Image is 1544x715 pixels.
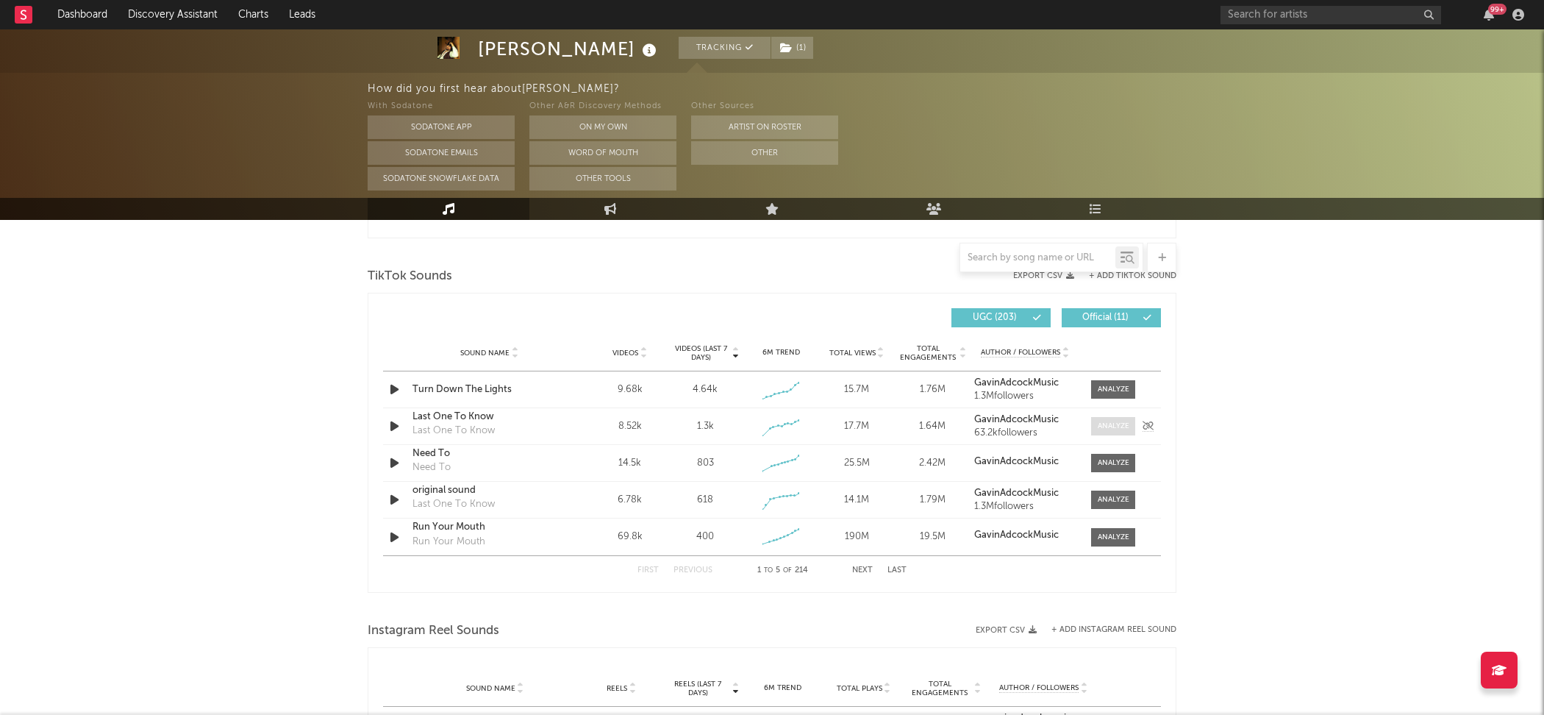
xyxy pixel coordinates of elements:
strong: GavinAdcockMusic [974,378,1059,388]
div: 15.7M [823,383,891,397]
div: + Add Instagram Reel Sound [1037,626,1176,634]
div: 1.79M [898,493,967,508]
div: 6.78k [596,493,664,508]
div: 400 [696,530,714,544]
button: Sodatone Emails [368,141,515,165]
span: Total Views [829,349,876,357]
div: Last One To Know [412,497,495,512]
span: Instagram Reel Sounds [368,622,499,640]
button: + Add Instagram Reel Sound [1051,626,1176,634]
div: 1.3k [697,419,714,434]
span: to [764,567,773,574]
button: + Add TikTok Sound [1089,272,1176,280]
button: (1) [771,37,813,59]
a: GavinAdcockMusic [974,378,1076,388]
strong: GavinAdcockMusic [974,530,1059,540]
button: 99+ [1484,9,1494,21]
span: UGC ( 203 ) [961,313,1029,322]
div: 8.52k [596,419,664,434]
div: With Sodatone [368,98,515,115]
button: Sodatone Snowflake Data [368,167,515,191]
div: 803 [697,456,714,471]
span: Reels (last 7 days) [665,680,730,697]
button: Last [887,566,907,575]
div: 14.5k [596,456,664,471]
div: 6M Trend [746,683,820,694]
div: 1.3M followers [974,391,1076,402]
span: Author / Followers [981,348,1060,357]
strong: GavinAdcockMusic [974,457,1059,466]
div: 17.7M [823,419,891,434]
span: of [783,567,792,574]
button: Sodatone App [368,115,515,139]
button: Official(11) [1062,308,1161,327]
div: 99 + [1488,4,1507,15]
span: TikTok Sounds [368,268,452,285]
span: Total Engagements [898,344,958,362]
button: Artist on Roster [691,115,838,139]
div: 1 5 214 [742,562,823,580]
div: Other A&R Discovery Methods [529,98,676,115]
button: Other Tools [529,167,676,191]
a: GavinAdcockMusic [974,415,1076,425]
div: How did you first hear about [PERSON_NAME] ? [368,80,1544,98]
strong: GavinAdcockMusic [974,488,1059,498]
span: Total Engagements [908,680,973,697]
span: Videos [612,349,638,357]
div: Last One To Know [412,424,495,438]
a: GavinAdcockMusic [974,457,1076,467]
button: Previous [673,566,712,575]
div: Run Your Mouth [412,535,485,549]
a: GavinAdcockMusic [974,488,1076,499]
button: Export CSV [976,626,1037,635]
span: Author / Followers [999,683,1079,693]
button: UGC(203) [951,308,1051,327]
span: Total Plays [837,684,882,693]
a: Last One To Know [412,410,566,424]
div: [PERSON_NAME] [478,37,660,61]
span: Official ( 11 ) [1071,313,1139,322]
div: 1.76M [898,383,967,397]
input: Search for artists [1220,6,1441,24]
div: 1.64M [898,419,967,434]
input: Search by song name or URL [960,252,1115,264]
button: Other [691,141,838,165]
a: original sound [412,483,566,498]
div: Other Sources [691,98,838,115]
span: Sound Name [466,684,515,693]
span: ( 1 ) [771,37,814,59]
div: 1.3M followers [974,502,1076,512]
div: 9.68k [596,383,664,397]
a: GavinAdcockMusic [974,530,1076,541]
a: Need To [412,447,566,461]
span: Reels [607,684,627,693]
div: 618 [697,493,713,508]
a: Turn Down The Lights [412,383,566,397]
span: Videos (last 7 days) [671,344,731,362]
div: 25.5M [823,456,891,471]
button: First [637,566,659,575]
button: Tracking [679,37,771,59]
button: Export CSV [1013,271,1074,280]
button: Next [852,566,873,575]
div: 19.5M [898,530,967,544]
span: Sound Name [460,349,510,357]
button: + Add TikTok Sound [1074,272,1176,280]
div: 63.2k followers [974,428,1076,438]
div: 6M Trend [747,347,815,358]
div: 14.1M [823,493,891,508]
strong: GavinAdcockMusic [974,415,1059,424]
div: 69.8k [596,530,664,544]
div: 190M [823,530,891,544]
a: Run Your Mouth [412,520,566,535]
button: Word Of Mouth [529,141,676,165]
div: Need To [412,460,451,475]
button: On My Own [529,115,676,139]
div: 2.42M [898,456,967,471]
div: 4.64k [693,383,718,397]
